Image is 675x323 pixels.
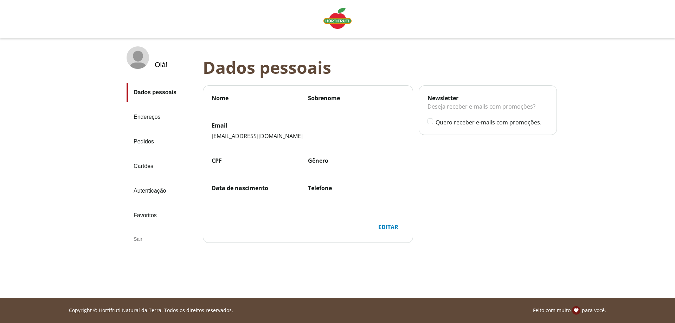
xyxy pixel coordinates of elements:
[127,108,197,127] a: Endereços
[127,132,197,151] a: Pedidos
[212,132,404,140] div: [EMAIL_ADDRESS][DOMAIN_NAME]
[212,94,308,102] label: Nome
[372,220,404,234] button: Editar
[155,61,168,69] div: Olá !
[436,118,548,126] label: Quero receber e-mails com promoções.
[212,157,308,164] label: CPF
[323,8,352,29] img: Logo
[427,94,548,102] div: Newsletter
[127,157,197,176] a: Cartões
[203,58,562,77] div: Dados pessoais
[373,220,404,234] div: Editar
[127,83,197,102] a: Dados pessoais
[427,102,548,118] div: Deseja receber e-mails com promoções?
[308,184,404,192] label: Telefone
[69,307,233,314] p: Copyright © Hortifruti Natural da Terra. Todos os direitos reservados.
[321,5,354,33] a: Logo
[572,306,580,315] img: amor
[212,122,404,129] label: Email
[533,306,606,315] p: Feito com muito para você.
[308,157,404,164] label: Gênero
[127,231,197,247] div: Sair
[3,306,672,315] div: Linha de sessão
[127,181,197,200] a: Autenticação
[127,206,197,225] a: Favoritos
[308,94,404,102] label: Sobrenome
[212,184,308,192] label: Data de nascimento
